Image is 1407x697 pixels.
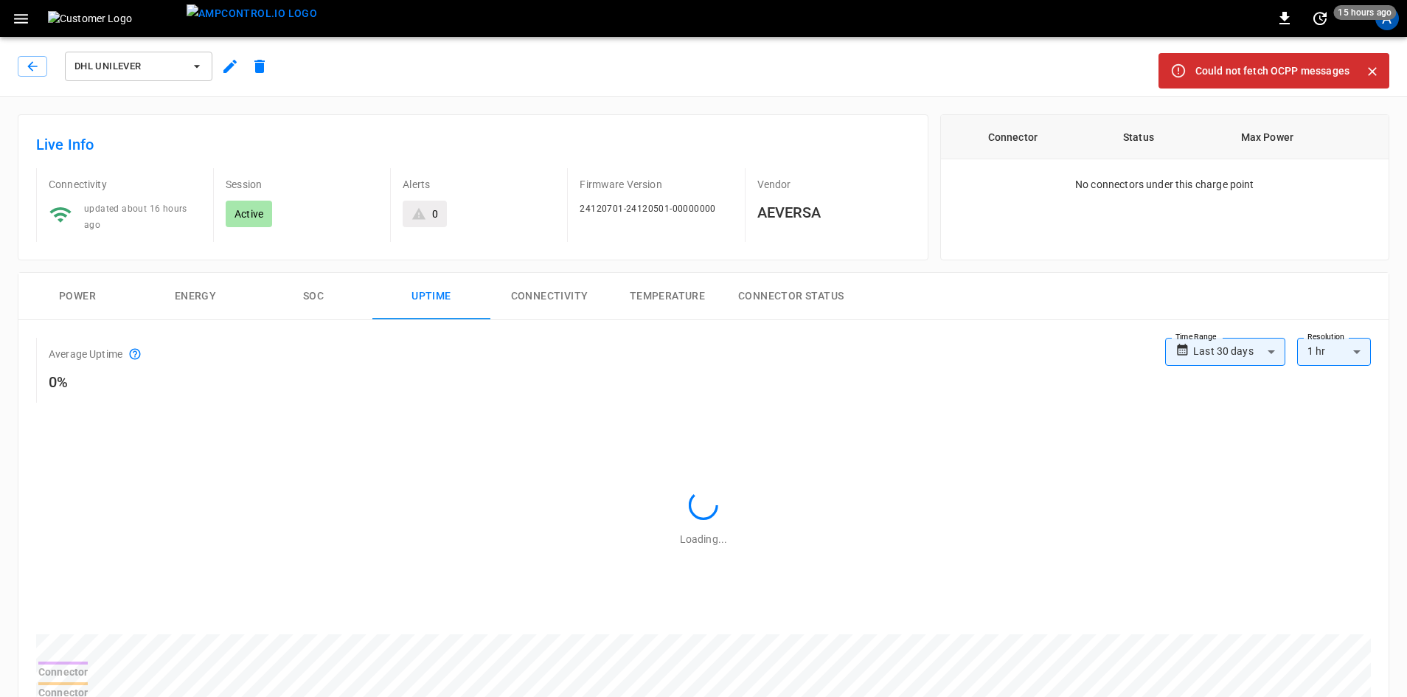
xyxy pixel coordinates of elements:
[432,207,438,221] div: 0
[1307,331,1344,343] label: Resolution
[680,533,727,545] span: Loading...
[580,177,732,192] p: Firmware Version
[1193,338,1285,366] div: Last 30 days
[757,177,910,192] p: Vendor
[1308,7,1332,30] button: set refresh interval
[1297,338,1371,366] div: 1 hr
[187,4,317,23] img: ampcontrol.io logo
[403,177,555,192] p: Alerts
[36,133,910,156] h6: Live Info
[1361,60,1383,83] button: Close
[49,177,201,192] p: Connectivity
[1333,5,1396,20] span: 15 hours ago
[84,204,187,230] span: updated about 16 hours ago
[226,177,378,192] p: Session
[74,58,184,75] span: DHL Unilever
[65,52,212,81] button: DHL Unilever
[1075,177,1254,192] p: No connectors under this charge point
[234,207,263,221] p: Active
[1195,58,1349,84] div: Could not fetch OCPP messages
[490,273,608,320] button: Connectivity
[49,347,122,361] p: Average Uptime
[48,11,181,26] img: Customer Logo
[580,204,715,214] span: 24120701-24120501-00000000
[726,273,855,320] button: Connector Status
[372,273,490,320] button: Uptime
[1085,115,1192,159] th: Status
[1175,331,1217,343] label: Time Range
[941,115,1389,159] table: connector table
[757,201,910,224] h6: AEVERSA
[49,370,142,394] h6: 0%
[608,273,726,320] button: Temperature
[941,115,1085,159] th: Connector
[18,273,136,320] button: Power
[136,273,254,320] button: Energy
[254,273,372,320] button: SOC
[1192,115,1342,159] th: Max Power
